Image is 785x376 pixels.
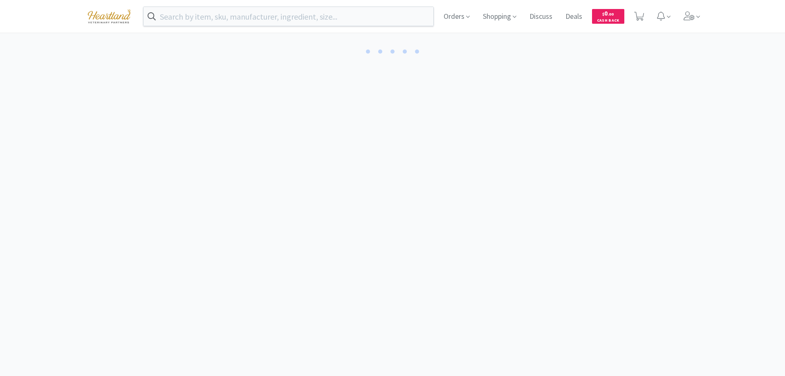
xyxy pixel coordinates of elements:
[602,9,614,17] span: 0
[592,5,624,27] a: $0.00Cash Back
[608,11,614,17] span: . 00
[82,5,137,27] img: cad7bdf275c640399d9c6e0c56f98fd2_10.png
[562,13,585,20] a: Deals
[526,13,556,20] a: Discuss
[602,11,604,17] span: $
[144,7,433,26] input: Search by item, sku, manufacturer, ingredient, size...
[597,18,619,24] span: Cash Back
